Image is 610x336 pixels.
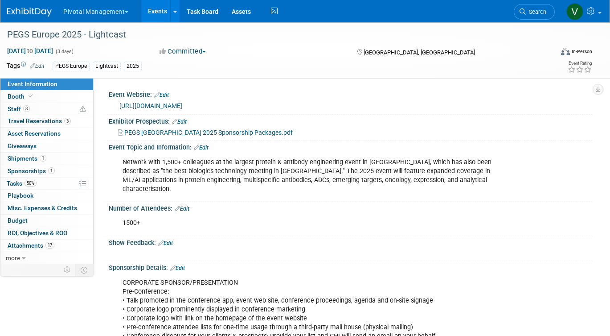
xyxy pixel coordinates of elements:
a: Playbook [0,190,93,202]
a: Budget [0,215,93,227]
i: Booth reservation complete [29,94,33,99]
span: to [26,47,34,54]
span: Event Information [8,80,57,87]
div: Event Topic and Information: [109,141,592,152]
a: Shipments1 [0,153,93,165]
img: ExhibitDay [7,8,52,17]
a: Asset Reservations [0,128,93,140]
div: In-Person [571,48,592,55]
div: Event Format [506,46,592,60]
a: [URL][DOMAIN_NAME] [119,102,182,109]
a: ROI, Objectives & ROO [0,227,93,239]
a: Edit [158,240,173,246]
a: Misc. Expenses & Credits [0,202,93,214]
a: Edit [170,265,185,271]
a: Giveaways [0,140,93,152]
a: Edit [175,206,189,212]
span: Budget [8,217,28,224]
div: Event Rating [568,61,592,66]
a: Tasks50% [0,178,93,190]
span: PEGS [GEOGRAPHIC_DATA] 2025 Sponsorship Packages.pdf [124,129,293,136]
span: Shipments [8,155,46,162]
a: Edit [194,145,209,151]
img: Format-Inperson.png [561,48,570,55]
a: PEGS [GEOGRAPHIC_DATA] 2025 Sponsorship Packages.pdf [118,129,293,136]
span: Misc. Expenses & Credits [8,204,77,212]
span: ROI, Objectives & ROO [8,229,67,236]
span: 1 [40,155,46,162]
span: [GEOGRAPHIC_DATA], [GEOGRAPHIC_DATA] [364,49,475,56]
td: Tags [7,61,45,71]
td: Toggle Event Tabs [75,264,94,276]
span: [DATE] [DATE] [7,47,53,55]
div: Show Feedback: [109,236,592,248]
span: 1 [48,167,55,174]
div: Event Website: [109,88,592,100]
span: 50% [25,180,37,187]
span: Playbook [8,192,33,199]
span: Asset Reservations [8,130,61,137]
span: Attachments [8,242,54,249]
a: Edit [30,63,45,69]
span: Travel Reservations [8,117,71,124]
div: Number of Attendees: [109,202,592,213]
span: 17 [45,242,54,249]
div: PEGS Europe 2025 - Lightcast [4,27,542,43]
div: Exhibitor Prospectus: [109,115,592,126]
span: Tasks [7,180,37,187]
span: Search [526,8,546,15]
div: Lightcast [93,62,121,71]
span: more [6,254,20,261]
div: PEGS Europe [53,62,90,71]
a: Staff8 [0,103,93,115]
button: Committed [156,47,209,56]
img: Valerie Weld [566,3,583,20]
div: 1500+ [116,214,498,232]
span: Sponsorships [8,167,55,174]
a: Search [514,4,555,20]
a: Attachments17 [0,240,93,252]
span: Staff [8,105,30,112]
div: Sponsorship Details: [109,261,592,273]
span: 3 [64,118,71,124]
td: Personalize Event Tab Strip [60,264,75,276]
a: Edit [154,92,169,98]
div: Network with 1,500+ colleagues at the largest protein & antibody engineering event in [GEOGRAPHIC... [116,153,498,198]
a: Booth [0,91,93,103]
a: more [0,252,93,264]
span: 8 [23,105,30,112]
span: Booth [8,93,35,100]
a: Edit [172,119,187,125]
span: Potential Scheduling Conflict -- at least one attendee is tagged in another overlapping event. [80,105,86,113]
a: Sponsorships1 [0,165,93,177]
span: Giveaways [8,142,37,149]
a: Travel Reservations3 [0,115,93,127]
div: 2025 [124,62,142,71]
a: Event Information [0,78,93,90]
span: (3 days) [55,49,74,54]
